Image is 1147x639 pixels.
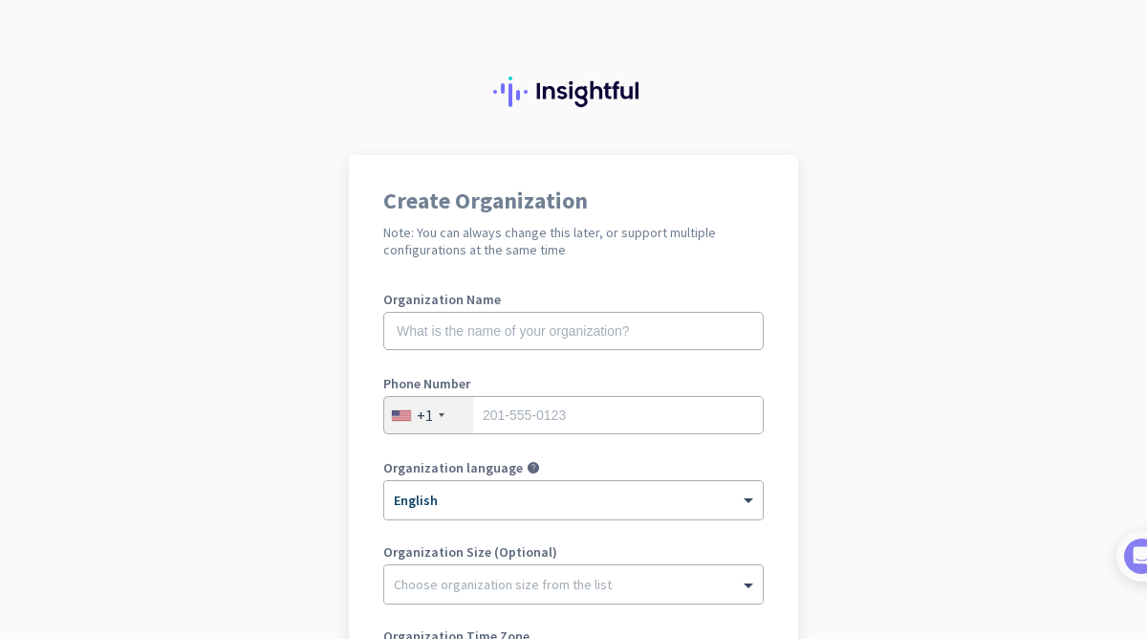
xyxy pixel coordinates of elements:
[383,377,764,390] label: Phone Number
[383,312,764,350] input: What is the name of your organization?
[527,461,540,474] i: help
[383,189,764,212] h1: Create Organization
[493,77,654,107] img: Insightful
[383,461,523,474] label: Organization language
[383,293,764,306] label: Organization Name
[417,406,433,425] div: +1
[383,396,764,434] input: 201-555-0123
[383,224,764,258] h2: Note: You can always change this later, or support multiple configurations at the same time
[383,545,764,559] label: Organization Size (Optional)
